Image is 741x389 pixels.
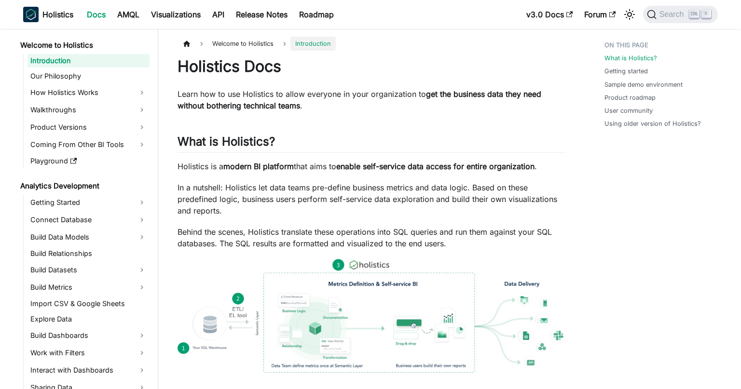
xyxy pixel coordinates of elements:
[604,93,656,102] a: Product roadmap
[178,259,566,373] img: How Holistics fits in your Data Stack
[178,226,566,249] p: Behind the scenes, Holistics translate these operations into SQL queries and run them against you...
[578,7,621,22] a: Forum
[27,195,150,210] a: Getting Started
[521,7,578,22] a: v3.0 Docs
[23,7,73,22] a: HolisticsHolistics
[178,182,566,216] p: In a nutshell: Holistics let data teams pre-define business metrics and data logic. Based on thes...
[293,7,340,22] a: Roadmap
[207,37,278,51] span: Welcome to Holistics
[27,102,150,118] a: Walkthroughs
[27,280,150,295] a: Build Metrics
[604,106,653,115] a: User community
[27,328,150,343] a: Build Dashboards
[657,10,690,19] span: Search
[14,29,158,389] nav: Docs sidebar
[178,37,566,51] nav: Breadcrumbs
[27,154,150,168] a: Playground
[17,179,150,193] a: Analytics Development
[604,119,701,128] a: Using older version of Holistics?
[27,212,150,228] a: Connect Database
[81,7,111,22] a: Docs
[27,362,150,378] a: Interact with Dashboards
[27,297,150,310] a: Import CSV & Google Sheets
[27,345,150,361] a: Work with Filters
[643,6,718,23] button: Search (Ctrl+K)
[223,161,294,171] strong: modern BI platform
[604,67,648,76] a: Getting started
[42,9,73,20] b: Holistics
[27,120,150,135] a: Product Versions
[27,312,150,326] a: Explore Data
[178,57,566,76] h1: Holistics Docs
[145,7,206,22] a: Visualizations
[27,69,150,83] a: Our Philosophy
[23,7,39,22] img: Holistics
[604,80,683,89] a: Sample demo environment
[622,7,637,22] button: Switch between dark and light mode (currently light mode)
[604,54,657,63] a: What is Holistics?
[206,7,230,22] a: API
[178,37,196,51] a: Home page
[290,37,336,51] span: Introduction
[111,7,145,22] a: AMQL
[27,85,150,100] a: How Holistics Works
[178,88,566,111] p: Learn how to use Holistics to allow everyone in your organization to .
[701,10,711,18] kbd: K
[178,134,566,153] h2: What is Holistics?
[336,161,535,171] strong: enable self-service data access for entire organization
[27,247,150,260] a: Build Relationships
[178,161,566,172] p: Holistics is a that aims to .
[17,39,150,52] a: Welcome to Holistics
[27,137,150,152] a: Coming From Other BI Tools
[230,7,293,22] a: Release Notes
[27,54,150,67] a: Introduction
[27,229,150,245] a: Build Data Models
[27,262,150,278] a: Build Datasets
